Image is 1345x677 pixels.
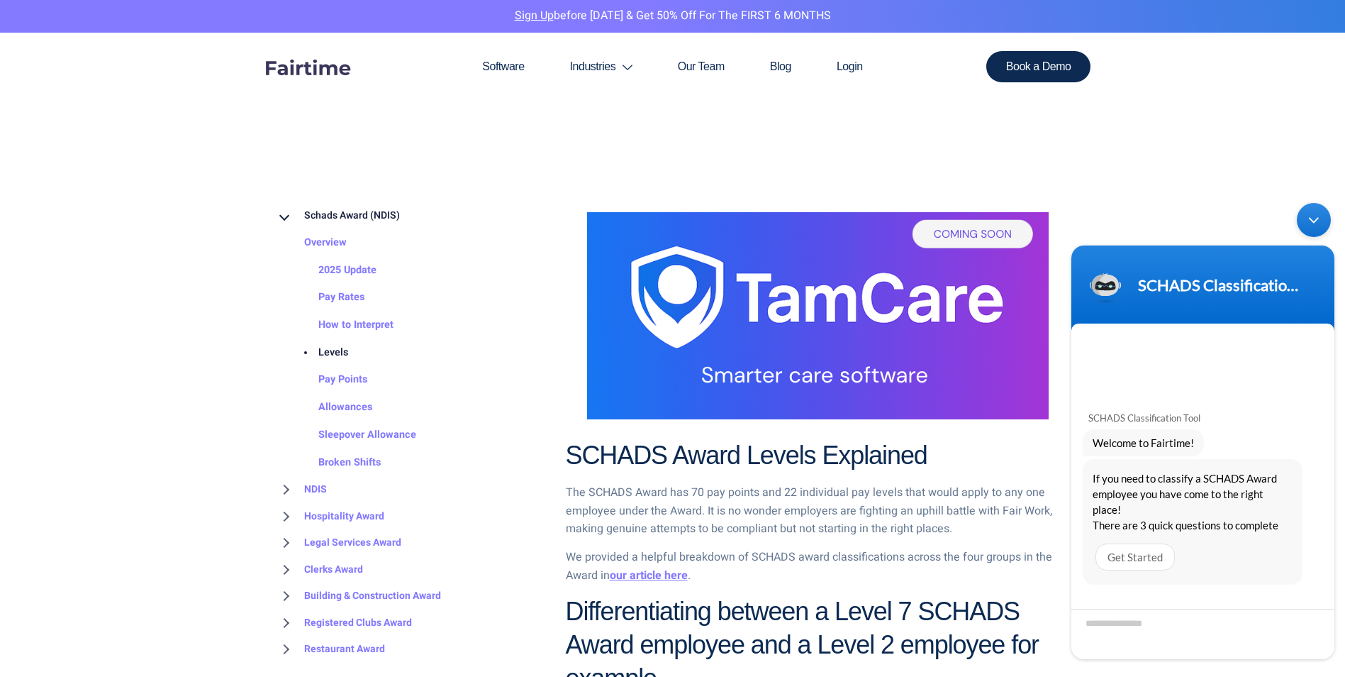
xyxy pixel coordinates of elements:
[276,636,385,663] a: Restaurant Award
[290,257,376,285] a: 2025 Update
[1006,61,1071,72] span: Book a Demo
[547,33,655,101] a: Industries
[290,366,367,394] a: Pay Points
[276,556,363,583] a: Clerks Award
[276,476,327,503] a: NDIS
[459,33,547,101] a: Software
[11,7,1334,26] p: before [DATE] & Get 50% Off for the FIRST 6 MONTHS
[566,484,1070,539] p: The SCHADS Award has 70 pay points and 22 individual pay levels that would apply to any one emplo...
[655,33,747,101] a: Our Team
[566,549,1070,585] p: We provided a helpful breakdown of SCHADS award classifications across the four groups in the Awa...
[276,229,347,257] a: Overview
[276,503,384,530] a: Hospitality Award
[566,441,927,470] strong: SCHADS Award Levels Explained
[290,339,348,367] a: Levels
[290,284,364,312] a: Pay Rates
[1064,196,1341,666] iframe: SalesIQ Chatwindow
[290,394,372,422] a: Allowances
[276,529,401,556] a: Legal Services Award
[276,172,545,662] div: BROWSE TOPICS
[290,449,381,477] a: Broken Shifts
[747,33,814,101] a: Blog
[290,312,394,339] a: How to Interpret
[290,422,416,449] a: Sleepover Allowance
[276,202,400,229] a: Schads Award (NDIS)
[276,610,412,637] a: Registered Clubs Award
[276,202,545,662] nav: BROWSE TOPICS
[515,7,554,24] a: Sign Up
[276,583,441,610] a: Building & Construction Award
[814,33,886,101] a: Login
[610,567,688,584] a: our article here
[986,51,1091,82] a: Book a Demo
